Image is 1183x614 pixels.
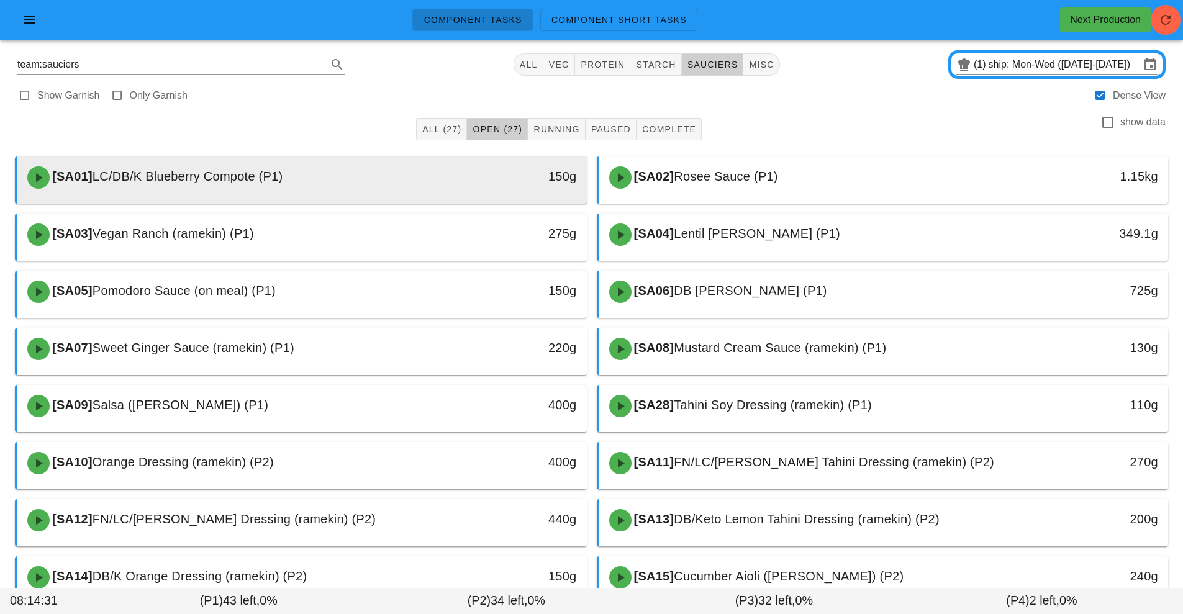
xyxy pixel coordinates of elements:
[1120,116,1166,129] label: show data
[93,341,294,354] span: Sweet Ginger Sauce (ramekin) (P1)
[7,589,105,613] div: 08:14:31
[50,569,93,583] span: [SA14]
[491,594,527,607] span: 34 left,
[93,227,254,240] span: Vegan Ranch (ramekin) (P1)
[591,124,631,134] span: Paused
[519,60,538,70] span: All
[50,341,93,354] span: [SA07]
[641,124,696,134] span: Complete
[1032,452,1158,472] div: 270g
[543,53,576,76] button: veg
[93,569,307,583] span: DB/K Orange Dressing (ramekin) (P2)
[635,60,676,70] span: starch
[682,53,744,76] button: sauciers
[632,227,674,240] span: [SA04]
[1032,223,1158,243] div: 349.1g
[674,341,886,354] span: Mustard Cream Sauce (ramekin) (P1)
[1070,12,1141,27] div: Next Production
[93,284,276,297] span: Pomodoro Sauce (on meal) (P1)
[423,15,522,25] span: Component Tasks
[1032,281,1158,300] div: 725g
[630,53,681,76] button: starch
[674,284,827,297] span: DB [PERSON_NAME] (P1)
[743,53,779,76] button: misc
[632,569,674,583] span: [SA15]
[514,53,543,76] button: All
[130,89,188,102] label: Only Garnish
[450,395,576,415] div: 400g
[93,512,376,526] span: FN/LC/[PERSON_NAME] Dressing (ramekin) (P2)
[373,589,640,613] div: (P2) 0%
[93,455,274,469] span: Orange Dressing (ramekin) (P2)
[1030,594,1059,607] span: 2 left,
[467,118,528,140] button: Open (27)
[450,281,576,300] div: 150g
[1032,338,1158,358] div: 130g
[632,341,674,354] span: [SA08]
[632,398,674,412] span: [SA28]
[105,589,373,613] div: (P1) 0%
[450,509,576,529] div: 440g
[528,118,585,140] button: Running
[674,398,872,412] span: Tahini Soy Dressing (ramekin) (P1)
[223,594,260,607] span: 43 left,
[908,589,1176,613] div: (P4) 0%
[533,124,579,134] span: Running
[472,124,522,134] span: Open (27)
[632,169,674,183] span: [SA02]
[422,124,461,134] span: All (27)
[632,455,674,469] span: [SA11]
[1032,509,1158,529] div: 200g
[586,118,637,140] button: Paused
[50,169,93,183] span: [SA01]
[575,53,630,76] button: protein
[674,169,777,183] span: Rosee Sauce (P1)
[580,60,625,70] span: protein
[93,398,268,412] span: Salsa ([PERSON_NAME]) (P1)
[540,9,697,31] a: Component Short Tasks
[687,60,738,70] span: sauciers
[1113,89,1166,102] label: Dense View
[50,227,93,240] span: [SA03]
[548,60,570,70] span: veg
[551,15,687,25] span: Component Short Tasks
[640,589,908,613] div: (P3) 0%
[416,118,467,140] button: All (27)
[674,512,939,526] span: DB/Keto Lemon Tahini Dressing (ramekin) (P2)
[632,512,674,526] span: [SA13]
[450,452,576,472] div: 400g
[450,166,576,186] div: 150g
[50,284,93,297] span: [SA05]
[450,566,576,586] div: 150g
[758,594,795,607] span: 32 left,
[412,9,532,31] a: Component Tasks
[674,227,840,240] span: Lentil [PERSON_NAME] (P1)
[637,118,702,140] button: Complete
[674,569,904,583] span: Cucumber Aioli ([PERSON_NAME]) (P2)
[450,338,576,358] div: 220g
[93,169,283,183] span: LC/DB/K Blueberry Compote (P1)
[50,398,93,412] span: [SA09]
[748,60,774,70] span: misc
[674,455,994,469] span: FN/LC/[PERSON_NAME] Tahini Dressing (ramekin) (P2)
[974,58,989,71] div: (1)
[1032,566,1158,586] div: 240g
[1032,395,1158,415] div: 110g
[50,512,93,526] span: [SA12]
[450,223,576,243] div: 275g
[37,89,100,102] label: Show Garnish
[632,284,674,297] span: [SA06]
[1032,166,1158,186] div: 1.15kg
[50,455,93,469] span: [SA10]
